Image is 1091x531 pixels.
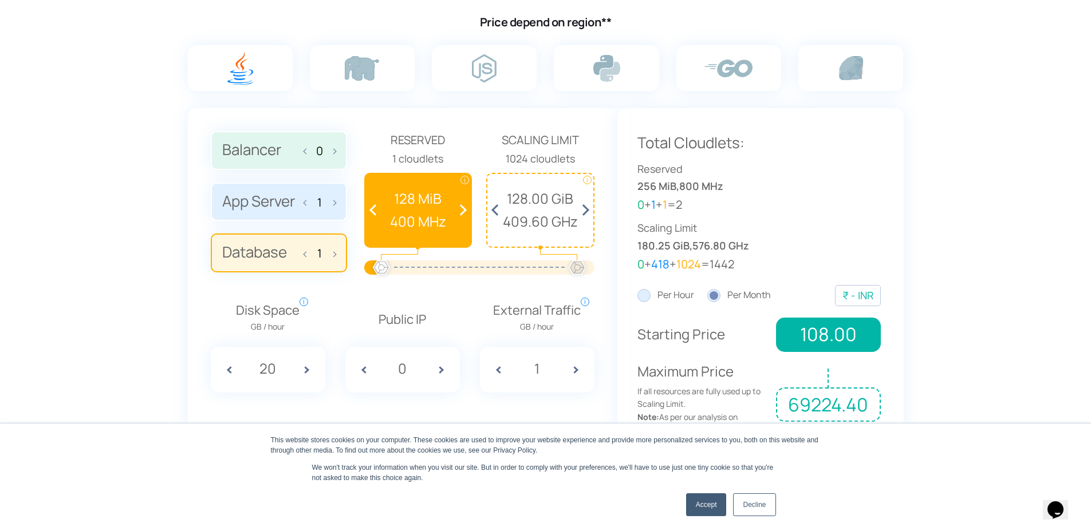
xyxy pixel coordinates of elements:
[637,196,881,214] div: + + =
[637,178,676,195] span: 256 MiB
[486,131,594,149] span: Scaling Limit
[704,60,753,77] img: go
[692,237,749,254] span: 576.80 GHz
[637,323,768,345] p: Starting Price
[839,56,863,80] img: ruby
[493,211,588,232] span: 409.60 GHz
[300,298,308,306] span: i
[371,188,466,209] span: 128 MiB
[776,318,880,352] span: 108.00
[637,237,690,254] span: 180.25 GiB
[710,256,734,272] span: 1442
[345,56,379,81] img: php
[211,183,347,221] label: App Server
[637,161,881,177] span: Reserved
[637,288,694,303] label: Per Hour
[211,233,347,272] label: Database
[637,255,881,274] div: + + =
[312,462,779,483] p: We won't track your information when you visit our site. But in order to comply with your prefere...
[637,220,881,254] div: ,
[472,54,497,82] img: node
[637,131,881,155] p: Total Cloudlets:
[371,211,466,232] span: 400 MHz
[1043,485,1080,520] iframe: chat widget
[460,176,469,184] span: i
[236,300,300,334] span: Disk Space
[236,320,300,333] span: GB / hour
[637,360,768,449] p: Maximum Price
[364,131,472,149] span: Reserved
[486,150,594,167] div: 1024 cloudlets
[637,385,768,449] span: If all resources are fully used up to Scaling Limit. As per our analysis on average users use upt...
[310,196,329,209] input: App Server
[493,188,588,209] span: 128.00 GiB
[776,387,880,422] span: 69224.40
[733,493,775,516] a: Decline
[676,197,682,212] span: 2
[364,150,472,167] div: 1 cloudlets
[493,300,581,334] span: External Traffic
[345,310,460,330] p: Public IP
[676,256,701,272] span: 1024
[651,197,656,212] span: 1
[581,298,589,306] span: i
[227,52,253,85] img: java
[271,435,821,455] div: This website stores cookies on your computer. These cookies are used to improve your website expe...
[637,220,881,236] span: Scaling Limit
[663,197,667,212] span: 1
[593,55,620,82] img: python
[637,256,644,272] span: 0
[651,256,669,272] span: 418
[686,493,727,516] a: Accept
[842,287,873,304] div: ₹ - INR
[637,161,881,195] div: ,
[211,131,347,170] label: Balancer
[679,178,723,195] span: 800 MHz
[637,411,659,422] strong: Note:
[493,320,581,333] span: GB / hour
[310,144,329,157] input: Balancer
[583,176,592,184] span: i
[185,15,907,30] h4: Price depend on region**
[310,247,329,260] input: Database
[707,288,771,303] label: Per Month
[637,197,644,212] span: 0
